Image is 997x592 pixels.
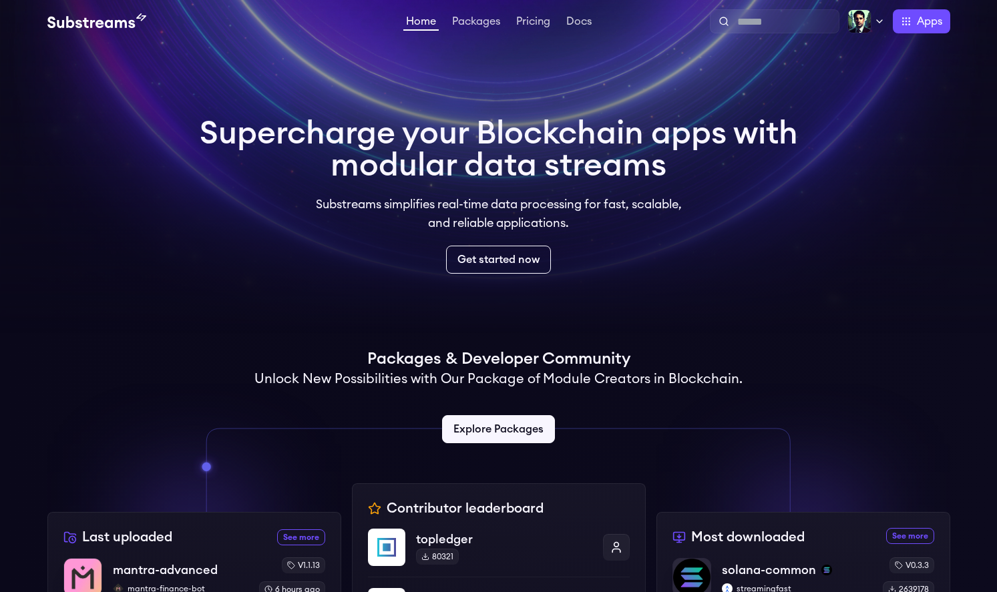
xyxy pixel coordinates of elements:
h2: Unlock New Possibilities with Our Package of Module Creators in Blockchain. [254,370,743,388]
div: v0.3.3 [889,557,934,573]
img: topledger [368,529,405,566]
a: topledgertopledger80321 [368,529,630,577]
a: Explore Packages [442,415,555,443]
a: See more recently uploaded packages [277,529,325,545]
div: v1.1.13 [282,557,325,573]
a: Packages [449,16,503,29]
img: Profile [847,9,871,33]
div: 80321 [416,549,459,565]
img: Substream's logo [47,13,146,29]
p: Substreams simplifies real-time data processing for fast, scalable, and reliable applications. [307,195,691,232]
p: topledger [416,530,592,549]
h1: Supercharge your Blockchain apps with modular data streams [200,117,798,182]
p: solana-common [722,561,816,579]
a: Docs [564,16,594,29]
img: solana [821,565,832,575]
p: mantra-advanced [113,561,218,579]
a: Home [403,16,439,31]
a: See more most downloaded packages [886,528,934,544]
span: Apps [917,13,942,29]
a: Get started now [446,246,551,274]
a: Pricing [514,16,553,29]
h1: Packages & Developer Community [367,348,630,370]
